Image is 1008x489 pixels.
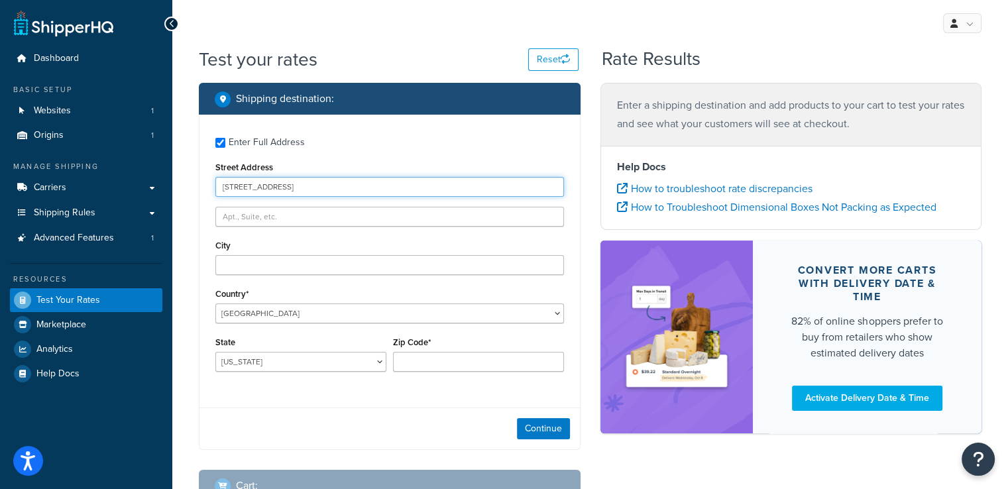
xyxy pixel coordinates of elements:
[10,176,162,200] a: Carriers
[393,337,431,347] label: Zip Code*
[10,84,162,95] div: Basic Setup
[785,264,950,303] div: Convert more carts with delivery date & time
[10,161,162,172] div: Manage Shipping
[785,313,950,361] div: 82% of online shoppers prefer to buy from retailers who show estimated delivery dates
[617,199,936,215] a: How to Troubleshoot Dimensional Boxes Not Packing as Expected
[215,207,564,227] input: Apt., Suite, etc.
[10,288,162,312] a: Test Your Rates
[10,99,162,123] a: Websites1
[10,313,162,337] a: Marketplace
[151,105,154,117] span: 1
[215,138,225,148] input: Enter Full Address
[34,233,114,244] span: Advanced Features
[10,123,162,148] li: Origins
[34,182,66,193] span: Carriers
[36,368,80,380] span: Help Docs
[36,295,100,306] span: Test Your Rates
[34,53,79,64] span: Dashboard
[10,337,162,361] a: Analytics
[34,130,64,141] span: Origins
[36,319,86,331] span: Marketplace
[517,418,570,439] button: Continue
[10,201,162,225] a: Shipping Rules
[10,46,162,71] a: Dashboard
[617,96,966,133] p: Enter a shipping destination and add products to your cart to test your rates and see what your c...
[236,93,334,105] h2: Shipping destination :
[528,48,579,71] button: Reset
[620,260,733,413] img: feature-image-ddt-36eae7f7280da8017bfb280eaccd9c446f90b1fe08728e4019434db127062ab4.png
[215,162,273,172] label: Street Address
[215,241,231,250] label: City
[229,133,305,152] div: Enter Full Address
[10,99,162,123] li: Websites
[151,130,154,141] span: 1
[10,226,162,250] li: Advanced Features
[962,443,995,476] button: Open Resource Center
[151,233,154,244] span: 1
[215,289,249,299] label: Country*
[199,46,317,72] h1: Test your rates
[792,386,942,411] a: Activate Delivery Date & Time
[34,207,95,219] span: Shipping Rules
[10,123,162,148] a: Origins1
[34,105,71,117] span: Websites
[215,337,235,347] label: State
[602,49,700,70] h2: Rate Results
[617,181,812,196] a: How to troubleshoot rate discrepancies
[10,226,162,250] a: Advanced Features1
[36,344,73,355] span: Analytics
[617,159,966,175] h4: Help Docs
[10,362,162,386] a: Help Docs
[10,274,162,285] div: Resources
